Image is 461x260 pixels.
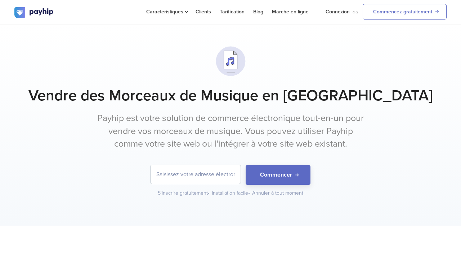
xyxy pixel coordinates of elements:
h1: Vendre des Morceaux de Musique en [GEOGRAPHIC_DATA] [14,87,447,105]
span: Caractéristiques [146,9,187,15]
span: • [248,190,250,196]
input: Saisissez votre adresse électronique [151,165,241,184]
p: Payhip est votre solution de commerce électronique tout-en-un pour vendre vos morceaux de musique... [95,112,366,151]
span: • [208,190,210,196]
button: Commencer [246,165,310,185]
a: Commencez gratuitement [363,4,447,19]
div: Installation facile [212,190,251,197]
img: svg+xml;utf8,%3Csvg%20viewBox%3D%220%200%20100%20100%22%20xmlns%3D%22http%3A%2F%2Fwww.w3.org%2F20... [212,43,249,79]
div: S'inscrire gratuitement [158,190,210,197]
div: Annuler à tout moment [252,190,303,197]
img: logo.svg [14,7,54,18]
